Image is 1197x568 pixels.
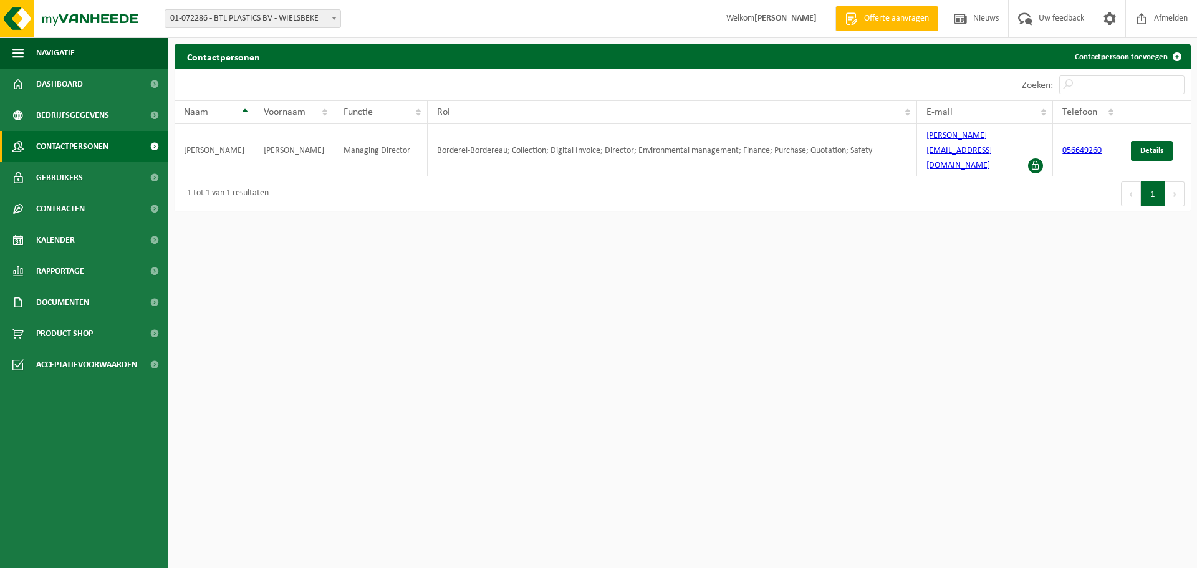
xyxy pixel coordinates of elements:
td: [PERSON_NAME] [175,124,254,176]
a: Contactpersoon toevoegen [1065,44,1190,69]
span: Naam [184,107,208,117]
span: Telefoon [1062,107,1097,117]
label: Zoeken: [1022,80,1053,90]
span: Documenten [36,287,89,318]
span: E-mail [926,107,953,117]
span: Functie [344,107,373,117]
span: Product Shop [36,318,93,349]
span: Gebruikers [36,162,83,193]
span: Contactpersonen [36,131,108,162]
span: Bedrijfsgegevens [36,100,109,131]
button: Previous [1121,181,1141,206]
span: Contracten [36,193,85,224]
a: Details [1131,141,1173,161]
span: Acceptatievoorwaarden [36,349,137,380]
a: [PERSON_NAME][EMAIL_ADDRESS][DOMAIN_NAME] [926,131,992,170]
a: Offerte aanvragen [835,6,938,31]
strong: [PERSON_NAME] [754,14,817,23]
button: 1 [1141,181,1165,206]
span: Offerte aanvragen [861,12,932,25]
span: Details [1140,147,1163,155]
a: 056649260 [1062,146,1102,155]
span: Rapportage [36,256,84,287]
td: Managing Director [334,124,428,176]
td: [PERSON_NAME] [254,124,334,176]
span: Navigatie [36,37,75,69]
span: Dashboard [36,69,83,100]
span: 01-072286 - BTL PLASTICS BV - WIELSBEKE [165,9,341,28]
td: Borderel-Bordereau; Collection; Digital Invoice; Director; Environmental management; Finance; Pur... [428,124,917,176]
span: Voornaam [264,107,305,117]
div: 1 tot 1 van 1 resultaten [181,183,269,205]
span: Kalender [36,224,75,256]
button: Next [1165,181,1185,206]
span: 01-072286 - BTL PLASTICS BV - WIELSBEKE [165,10,340,27]
span: Rol [437,107,450,117]
h2: Contactpersonen [175,44,272,69]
